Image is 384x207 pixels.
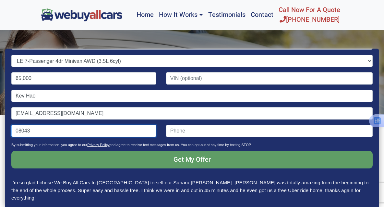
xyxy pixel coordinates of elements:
p: By submitting your information, you agree to our and agree to receive text messages from us. You ... [11,142,373,151]
a: Contact [248,3,276,27]
form: Contact form [11,20,373,179]
p: I’m so glad I chose We Buy All Cars In [GEOGRAPHIC_DATA] to sell our Subaru [PERSON_NAME]. [PERSO... [11,179,373,201]
a: Call Now For A Quote[PHONE_NUMBER] [276,3,343,27]
input: Mileage [11,72,156,85]
input: VIN (optional) [166,72,373,85]
input: Phone [166,125,373,137]
input: Zip code [11,125,156,137]
a: Privacy Policy [87,143,109,147]
a: Testimonials [206,3,248,27]
a: Home [134,3,156,27]
img: We Buy All Cars in NJ logo [41,8,122,21]
a: How It Works [156,3,206,27]
input: Name [11,90,373,102]
input: Email [11,107,373,120]
input: Get My Offer [11,151,373,168]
